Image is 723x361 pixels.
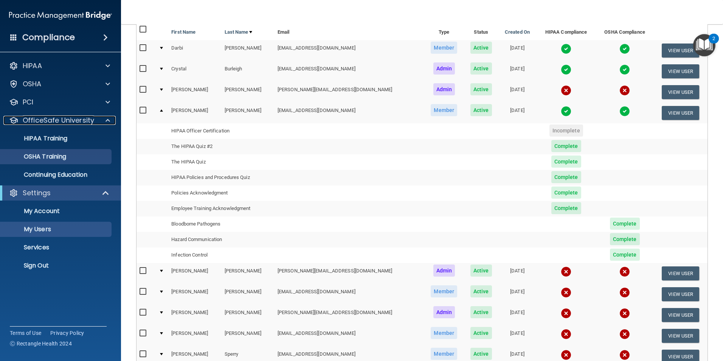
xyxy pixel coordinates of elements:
td: Darbi [168,40,221,61]
a: HIPAA [9,61,110,70]
td: [DATE] [498,82,537,103]
button: View User [662,308,699,322]
img: tick.e7d51cea.svg [561,64,571,75]
span: Admin [433,62,455,75]
td: [PERSON_NAME] [222,263,275,284]
img: tick.e7d51cea.svg [619,64,630,75]
div: 2 [712,39,715,48]
button: View User [662,85,699,99]
span: Active [470,104,492,116]
span: Complete [610,233,640,245]
p: OSHA Training [5,153,66,160]
span: Member [431,104,457,116]
p: OSHA [23,79,42,89]
span: Member [431,327,457,339]
td: [PERSON_NAME] [168,103,221,123]
img: cross.ca9f0e7f.svg [619,266,630,277]
td: Crystal [168,61,221,82]
button: Open Resource Center, 2 new notifications [693,34,715,56]
p: My Account [5,207,108,215]
a: Created On [505,28,530,37]
td: [PERSON_NAME] [222,325,275,346]
td: [DATE] [498,103,537,123]
img: tick.e7d51cea.svg [619,44,630,54]
a: Settings [9,188,110,198]
a: PCI [9,98,110,107]
td: [PERSON_NAME] [168,82,221,103]
span: Active [470,306,492,318]
p: HIPAA [23,61,42,70]
th: Email [275,22,424,40]
img: cross.ca9f0e7f.svg [619,85,630,96]
img: cross.ca9f0e7f.svg [619,350,630,360]
span: Admin [433,265,455,277]
span: Active [470,285,492,297]
a: First Name [171,28,195,37]
td: [EMAIL_ADDRESS][DOMAIN_NAME] [275,61,424,82]
td: [PERSON_NAME] [222,305,275,325]
a: Terms of Use [10,329,41,337]
img: cross.ca9f0e7f.svg [561,85,571,96]
td: [PERSON_NAME] [168,325,221,346]
a: OfficeSafe University [9,116,110,125]
td: Hazard Communication [168,232,275,247]
td: [DATE] [498,305,537,325]
th: HIPAA Compliance [537,22,596,40]
th: Status [464,22,498,40]
span: Incomplete [549,124,583,137]
span: Complete [551,187,581,199]
td: [PERSON_NAME] [222,284,275,305]
span: Active [470,327,492,339]
td: [DATE] [498,40,537,61]
p: PCI [23,98,33,107]
td: [EMAIL_ADDRESS][DOMAIN_NAME] [275,325,424,346]
span: Active [470,348,492,360]
span: Complete [551,140,581,152]
td: Burleigh [222,61,275,82]
td: [EMAIL_ADDRESS][DOMAIN_NAME] [275,40,424,61]
p: Settings [23,188,51,198]
img: cross.ca9f0e7f.svg [561,266,571,277]
td: [PERSON_NAME] [168,263,221,284]
td: [EMAIL_ADDRESS][DOMAIN_NAME] [275,284,424,305]
p: My Users [5,226,108,233]
button: View User [662,64,699,78]
img: cross.ca9f0e7f.svg [619,287,630,298]
button: View User [662,44,699,58]
a: Last Name [225,28,253,37]
img: tick.e7d51cea.svg [561,106,571,117]
span: Active [470,265,492,277]
p: OfficeSafe University [23,116,94,125]
span: Complete [551,171,581,183]
td: HIPAA Officer Certification [168,123,275,139]
td: [DATE] [498,284,537,305]
img: cross.ca9f0e7f.svg [561,329,571,339]
td: [PERSON_NAME][EMAIL_ADDRESS][DOMAIN_NAME] [275,263,424,284]
span: Complete [610,249,640,261]
td: The HIPAA Quiz [168,154,275,170]
img: cross.ca9f0e7f.svg [619,308,630,319]
td: [DATE] [498,61,537,82]
span: Active [470,62,492,75]
td: Infection Control [168,247,275,263]
img: cross.ca9f0e7f.svg [561,350,571,360]
img: tick.e7d51cea.svg [561,44,571,54]
th: Type [424,22,464,40]
p: Continuing Education [5,171,108,179]
a: OSHA [9,79,110,89]
span: Member [431,285,457,297]
button: View User [662,106,699,120]
td: [PERSON_NAME] [222,103,275,123]
td: Employee Training Acknowledgment [168,201,275,216]
td: Bloodborne Pathogens [168,216,275,232]
button: View User [662,266,699,280]
span: Complete [551,202,581,214]
td: The HIPAA Quiz #2 [168,139,275,154]
td: [PERSON_NAME] [222,40,275,61]
img: PMB logo [9,8,112,23]
td: [PERSON_NAME][EMAIL_ADDRESS][DOMAIN_NAME] [275,82,424,103]
td: [PERSON_NAME] [222,82,275,103]
th: OSHA Compliance [596,22,654,40]
span: Active [470,42,492,54]
td: [DATE] [498,263,537,284]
